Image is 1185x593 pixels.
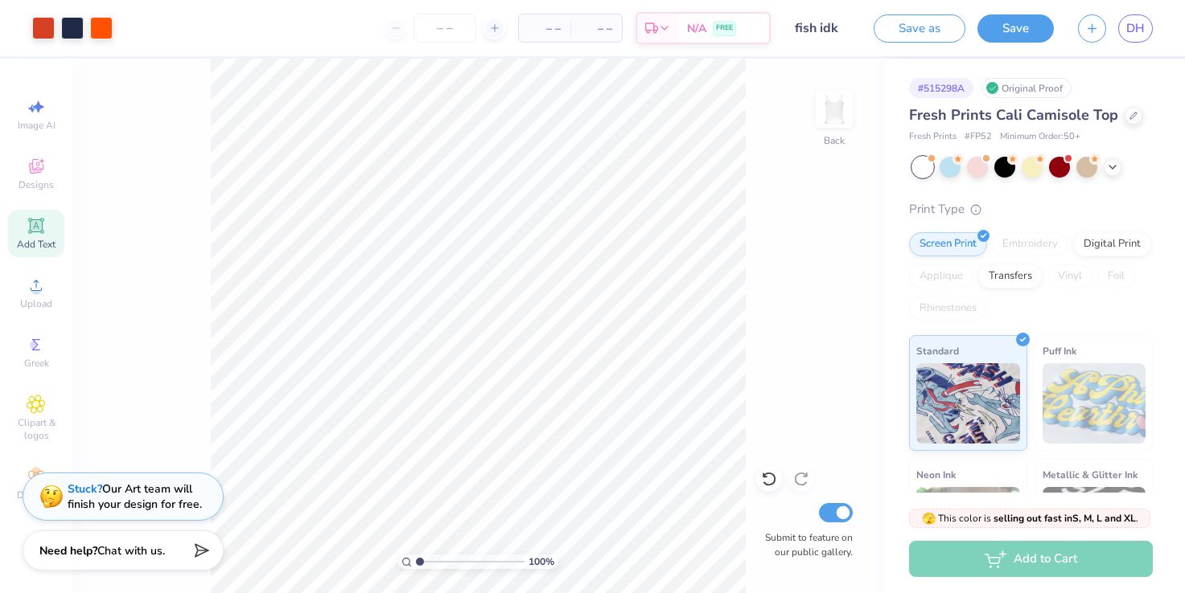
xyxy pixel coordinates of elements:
[909,130,957,144] span: Fresh Prints
[68,481,202,512] div: Our Art team will finish your design for free.
[965,130,992,144] span: # FP52
[1043,466,1138,483] span: Metallic & Glitter Ink
[1043,363,1146,444] img: Puff Ink
[1126,19,1145,38] span: DH
[529,20,561,37] span: – –
[824,133,845,148] div: Back
[783,12,862,44] input: Untitled Design
[978,264,1043,288] div: Transfers
[756,530,853,559] label: Submit to feature on our public gallery.
[97,543,165,558] span: Chat with us.
[1000,130,1080,144] span: Minimum Order: 50 +
[1043,342,1076,359] span: Puff Ink
[992,232,1068,256] div: Embroidery
[977,14,1054,43] button: Save
[716,22,733,34] span: FREE
[909,232,987,256] div: Screen Print
[24,357,49,370] span: Greek
[529,554,554,569] span: 100 %
[580,20,612,37] span: – –
[909,200,1153,219] div: Print Type
[18,119,56,132] span: Image AI
[909,105,1118,125] span: Fresh Prints Cali Camisole Top
[916,342,959,359] span: Standard
[916,363,1020,444] img: Standard
[39,543,97,558] strong: Need help?
[1043,487,1146,567] img: Metallic & Glitter Ink
[922,511,1138,526] span: This color is .
[1073,232,1151,256] div: Digital Print
[909,296,987,321] div: Rhinestones
[909,264,973,288] div: Applique
[68,481,102,497] strong: Stuck?
[909,78,973,98] div: # 515298A
[981,78,1072,98] div: Original Proof
[1097,264,1135,288] div: Foil
[8,416,64,442] span: Clipart & logos
[414,14,476,43] input: – –
[687,20,706,37] span: N/A
[916,466,956,483] span: Neon Ink
[874,14,965,43] button: Save as
[1118,14,1153,43] a: DH
[20,297,52,310] span: Upload
[818,93,850,125] img: Back
[922,511,936,526] span: 🫣
[1047,264,1092,288] div: Vinyl
[916,487,1020,567] img: Neon Ink
[17,489,56,501] span: Decorate
[19,178,54,191] span: Designs
[17,238,56,251] span: Add Text
[994,512,1136,525] strong: selling out fast in S, M, L and XL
